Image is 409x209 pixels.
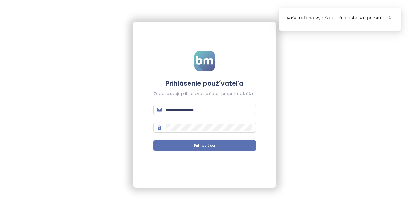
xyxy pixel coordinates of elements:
button: Prihlásiť sa [153,140,256,151]
span: close [388,15,392,20]
div: Vaša relácia vypršala. Prihláste sa, prosím. [286,14,394,22]
span: Prihlásiť sa [194,143,215,149]
img: logo [194,51,215,71]
span: mail [157,108,162,112]
div: Zadajte svoje prihlasovacie údaje pre prístup k účtu. [153,91,256,97]
h4: Prihlásenie používateľa [153,79,256,88]
span: lock [157,125,162,130]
